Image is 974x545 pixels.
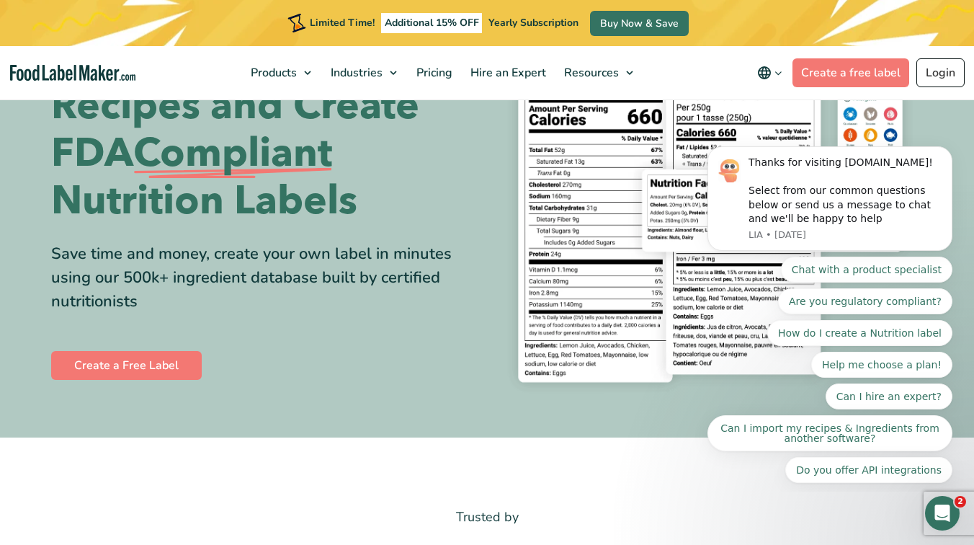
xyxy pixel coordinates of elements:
span: 2 [955,496,966,508]
iframe: Intercom notifications message [686,133,974,492]
a: Food Label Maker homepage [10,65,135,81]
a: Buy Now & Save [590,11,689,36]
a: Login [916,58,965,87]
a: Resources [555,46,640,99]
div: Save time and money, create your own label in minutes using our 500k+ ingredient database built b... [51,242,476,314]
span: Pricing [412,65,454,81]
span: Resources [560,65,620,81]
a: Create a free label [792,58,909,87]
a: Create a Free Label [51,351,202,380]
span: Compliant [133,130,332,177]
h1: Easily Analyze Recipes and Create FDA Nutrition Labels [51,35,476,225]
a: Hire an Expert [462,46,552,99]
span: Yearly Subscription [488,16,578,30]
span: Hire an Expert [466,65,548,81]
iframe: Intercom live chat [925,496,960,531]
a: Products [242,46,318,99]
span: Industries [326,65,384,81]
button: Change language [747,58,792,87]
a: Industries [322,46,404,99]
span: Limited Time! [310,16,375,30]
p: Trusted by [51,507,923,528]
span: Additional 15% OFF [381,13,483,33]
span: Products [246,65,298,81]
a: Pricing [408,46,458,99]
